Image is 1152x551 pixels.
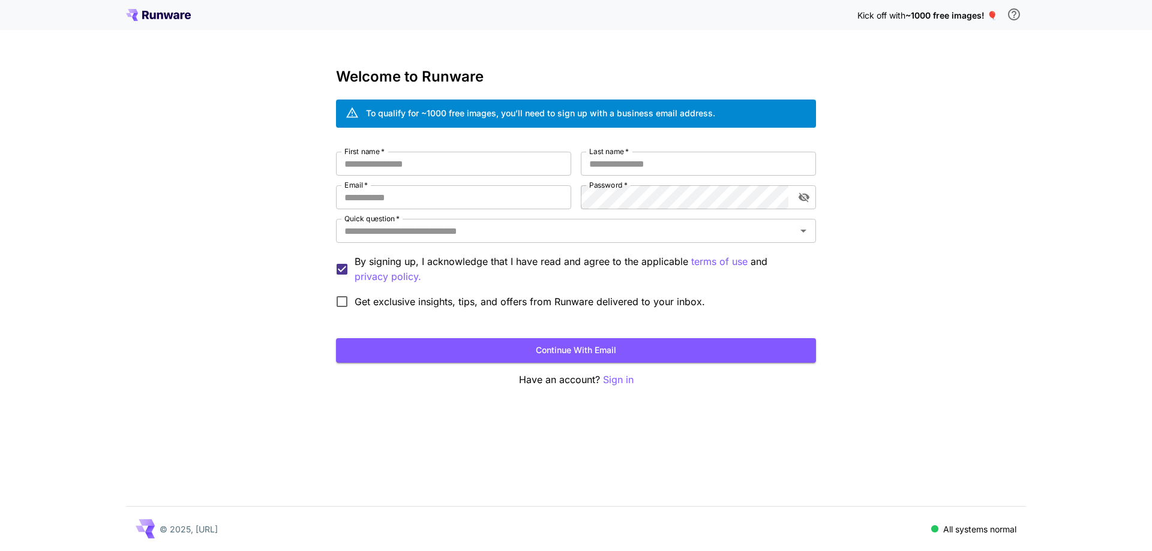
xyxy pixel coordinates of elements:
p: terms of use [691,254,748,269]
button: By signing up, I acknowledge that I have read and agree to the applicable terms of use and [355,269,421,284]
p: privacy policy. [355,269,421,284]
span: ~1000 free images! 🎈 [905,10,997,20]
p: By signing up, I acknowledge that I have read and agree to the applicable and [355,254,806,284]
div: To qualify for ~1000 free images, you’ll need to sign up with a business email address. [366,107,715,119]
span: Get exclusive insights, tips, and offers from Runware delivered to your inbox. [355,294,705,309]
p: Have an account? [336,372,816,387]
h3: Welcome to Runware [336,68,816,85]
label: Email [344,180,368,190]
label: Quick question [344,213,400,224]
label: First name [344,146,385,156]
label: Password [589,180,628,190]
button: Continue with email [336,338,816,363]
button: By signing up, I acknowledge that I have read and agree to the applicable and privacy policy. [691,254,748,269]
span: Kick off with [857,10,905,20]
p: All systems normal [943,523,1016,535]
label: Last name [589,146,629,156]
button: Sign in [603,372,634,387]
button: In order to qualify for free credit, you need to sign up with a business email address and click ... [1002,2,1026,26]
button: toggle password visibility [793,186,815,208]
p: © 2025, [URL] [160,523,218,535]
button: Open [795,222,812,239]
